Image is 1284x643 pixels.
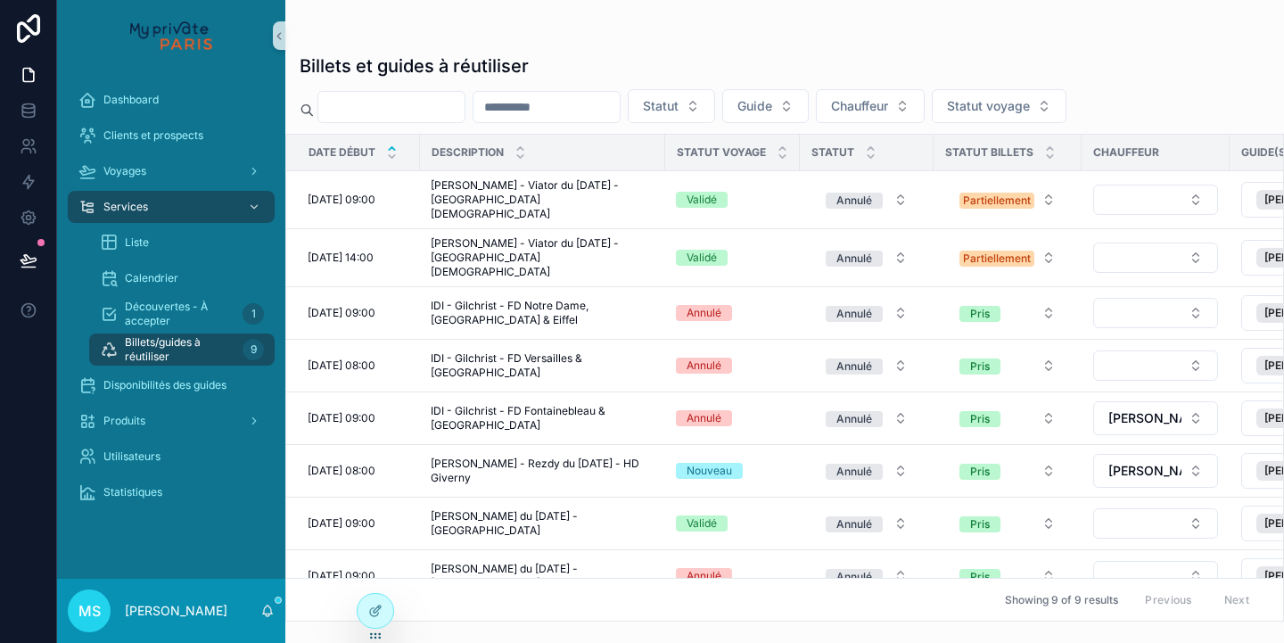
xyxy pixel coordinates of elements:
[103,449,160,464] span: Utilisateurs
[78,600,101,622] span: MS
[836,193,872,209] div: Annulé
[1093,145,1159,160] span: Chauffeur
[687,192,717,208] div: Validé
[722,89,809,123] button: Select Button
[103,128,203,143] span: Clients et prospects
[1093,185,1218,215] button: Select Button
[125,300,235,328] span: Découvertes - À accepter
[1005,593,1118,607] span: Showing 9 of 9 results
[309,145,375,160] span: Date début
[945,145,1033,160] span: Statut billets
[89,227,275,259] a: Liste
[103,164,146,178] span: Voyages
[243,339,264,360] div: 9
[308,464,375,478] span: [DATE] 08:00
[811,145,854,160] span: Statut
[308,411,375,425] span: [DATE] 09:00
[1093,454,1218,488] button: Select Button
[57,71,285,532] div: scrollable content
[945,350,1070,382] button: Select Button
[687,358,721,374] div: Annulé
[836,359,872,375] div: Annulé
[432,145,504,160] span: Description
[945,507,1070,540] button: Select Button
[103,93,159,107] span: Dashboard
[737,97,772,115] span: Guide
[243,303,264,325] div: 1
[811,242,922,274] button: Select Button
[308,306,375,320] span: [DATE] 09:00
[836,516,872,532] div: Annulé
[932,89,1066,123] button: Select Button
[68,441,275,473] a: Utilisateurs
[811,297,922,329] button: Select Button
[687,250,717,266] div: Validé
[68,84,275,116] a: Dashboard
[431,351,654,380] span: IDI - Gilchrist - FD Versailles & [GEOGRAPHIC_DATA]
[945,402,1070,434] button: Select Button
[103,414,145,428] span: Produits
[687,305,721,321] div: Annulé
[1093,401,1218,435] button: Select Button
[431,299,654,327] span: IDI - Gilchrist - FD Notre Dame, [GEOGRAPHIC_DATA] & Eiffel
[945,242,1070,274] button: Select Button
[970,359,990,375] div: Pris
[89,262,275,294] a: Calendrier
[945,297,1070,329] button: Select Button
[103,200,148,214] span: Services
[125,235,149,250] span: Liste
[970,464,990,480] div: Pris
[970,411,990,427] div: Pris
[103,378,226,392] span: Disponibilités des guides
[687,463,732,479] div: Nouveau
[811,560,922,592] button: Select Button
[308,569,375,583] span: [DATE] 09:00
[431,178,654,221] span: [PERSON_NAME] - Viator du [DATE] - [GEOGRAPHIC_DATA][DEMOGRAPHIC_DATA]
[1093,561,1218,591] button: Select Button
[89,298,275,330] a: Découvertes - À accepter1
[970,306,990,322] div: Pris
[816,89,925,123] button: Select Button
[836,464,872,480] div: Annulé
[811,184,922,216] button: Select Button
[970,569,990,585] div: Pris
[89,334,275,366] a: Billets/guides à réutiliser9
[677,145,766,160] span: Statut voyage
[628,89,715,123] button: Select Button
[1093,508,1218,539] button: Select Button
[1093,298,1218,328] button: Select Button
[945,455,1070,487] button: Select Button
[431,457,654,485] span: [PERSON_NAME] - Rezdy du [DATE] - HD Giverny
[68,369,275,401] a: Disponibilités des guides
[68,155,275,187] a: Voyages
[431,509,654,538] span: [PERSON_NAME] du [DATE] - [GEOGRAPHIC_DATA]
[125,602,227,620] p: [PERSON_NAME]
[130,21,211,50] img: App logo
[1093,243,1218,273] button: Select Button
[125,271,178,285] span: Calendrier
[687,410,721,426] div: Annulé
[836,306,872,322] div: Annulé
[947,97,1030,115] span: Statut voyage
[811,402,922,434] button: Select Button
[945,560,1070,592] button: Select Button
[431,404,654,433] span: IDI - Gilchrist - FD Fontainebleau & [GEOGRAPHIC_DATA]
[836,411,872,427] div: Annulé
[687,568,721,584] div: Annulé
[1108,462,1181,480] span: [PERSON_NAME]
[103,485,162,499] span: Statistiques
[308,251,374,265] span: [DATE] 14:00
[125,335,235,364] span: Billets/guides à réutiliser
[431,562,654,590] span: [PERSON_NAME] du [DATE] - [GEOGRAPHIC_DATA] & Orsay
[431,236,654,279] span: [PERSON_NAME] - Viator du [DATE] - [GEOGRAPHIC_DATA][DEMOGRAPHIC_DATA]
[836,251,872,267] div: Annulé
[970,516,990,532] div: Pris
[811,350,922,382] button: Select Button
[1108,409,1181,427] span: [PERSON_NAME]
[308,193,375,207] span: [DATE] 09:00
[836,569,872,585] div: Annulé
[811,455,922,487] button: Select Button
[687,515,717,532] div: Validé
[308,516,375,531] span: [DATE] 09:00
[300,54,529,78] h1: Billets et guides à réutiliser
